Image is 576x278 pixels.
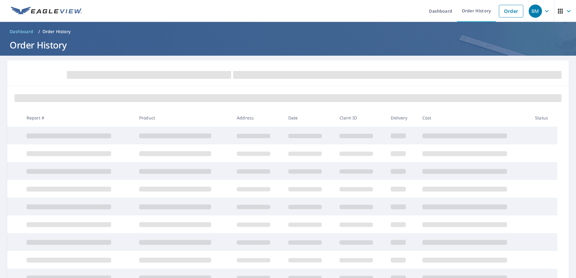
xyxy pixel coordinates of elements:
[335,109,386,127] th: Claim ID
[499,5,523,17] a: Order
[232,109,283,127] th: Address
[7,27,569,36] nav: breadcrumb
[134,109,232,127] th: Product
[38,28,40,35] li: /
[418,109,530,127] th: Cost
[10,29,33,35] span: Dashboard
[22,109,134,127] th: Report #
[11,7,82,16] img: EV Logo
[530,109,557,127] th: Status
[386,109,417,127] th: Delivery
[529,5,542,18] div: BM
[7,27,36,36] a: Dashboard
[7,39,569,51] h1: Order History
[42,29,71,35] p: Order History
[283,109,335,127] th: Date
